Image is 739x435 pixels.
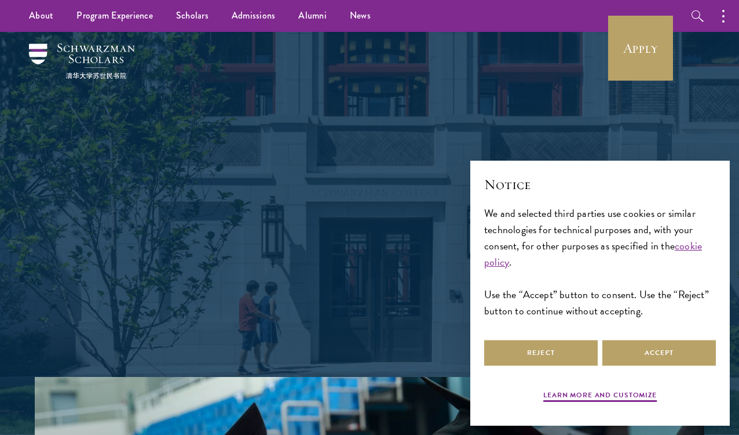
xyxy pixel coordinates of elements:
[29,43,135,79] img: Schwarzman Scholars
[484,205,716,320] div: We and selected third parties use cookies or similar technologies for technical purposes and, wit...
[484,175,716,194] h2: Notice
[602,340,716,366] button: Accept
[543,390,657,404] button: Learn more and customize
[484,238,702,270] a: cookie policy
[608,16,673,81] a: Apply
[484,340,598,366] button: Reject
